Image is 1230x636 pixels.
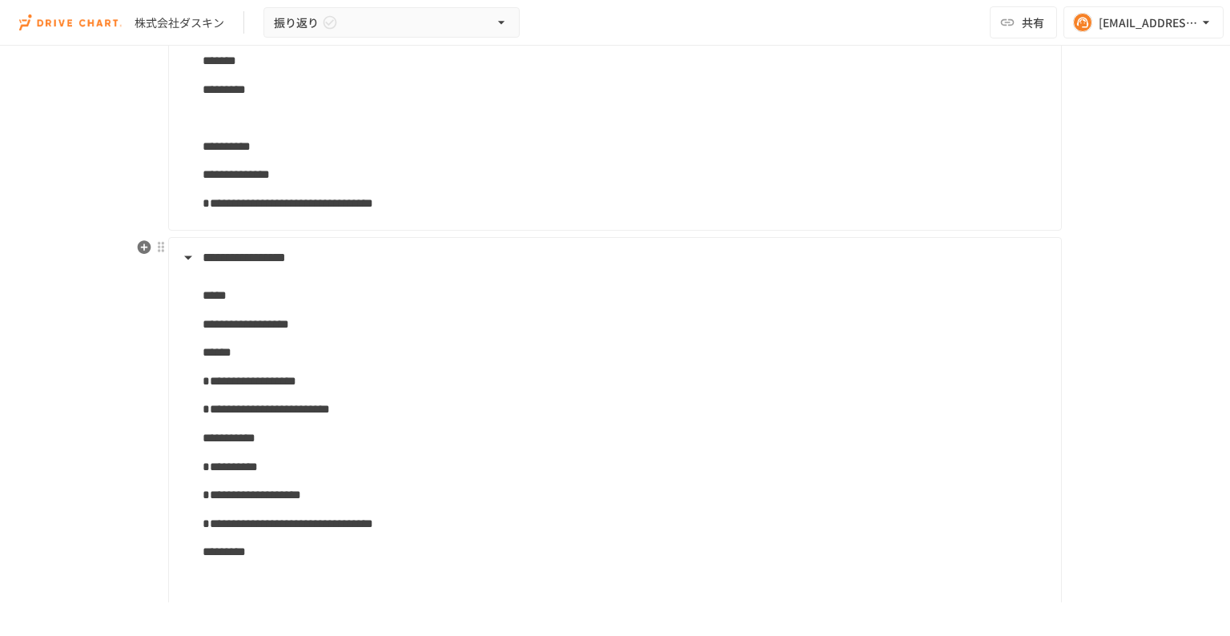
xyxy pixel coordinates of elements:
span: 振り返り [274,13,319,33]
button: 共有 [990,6,1057,38]
img: i9VDDS9JuLRLX3JIUyK59LcYp6Y9cayLPHs4hOxMB9W [19,10,122,35]
button: [EMAIL_ADDRESS][DOMAIN_NAME] [1063,6,1224,38]
div: 株式会社ダスキン [135,14,224,31]
button: 振り返り [263,7,520,38]
span: 共有 [1022,14,1044,31]
div: [EMAIL_ADDRESS][DOMAIN_NAME] [1099,13,1198,33]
